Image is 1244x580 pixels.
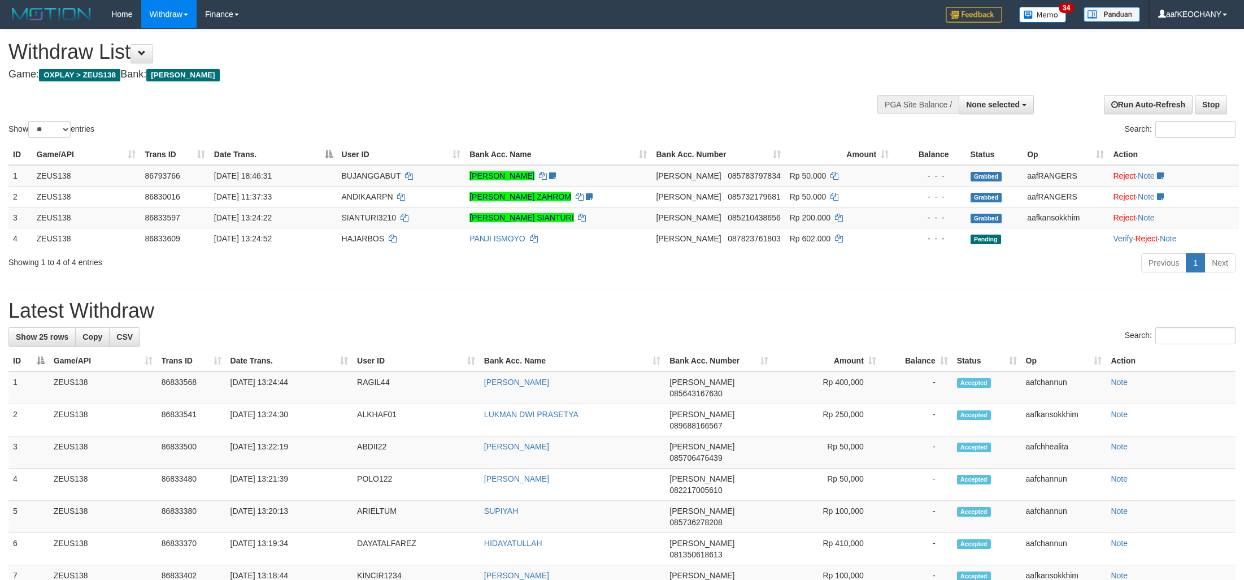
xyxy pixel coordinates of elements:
[656,192,721,201] span: [PERSON_NAME]
[665,350,773,371] th: Bank Acc. Number: activate to sort column ascending
[145,234,180,243] span: 86833609
[785,144,893,165] th: Amount: activate to sort column ascending
[1021,436,1107,469] td: aafchhealita
[49,469,157,501] td: ZEUS138
[8,6,94,23] img: MOTION_logo.png
[1108,144,1239,165] th: Action
[8,501,49,533] td: 5
[39,69,120,81] span: OXPLAY > ZEUS138
[157,350,226,371] th: Trans ID: activate to sort column ascending
[669,550,722,559] span: Copy 081350618613 to clipboard
[8,300,1236,322] h1: Latest Withdraw
[877,95,959,114] div: PGA Site Balance /
[971,235,1001,244] span: Pending
[669,453,722,462] span: Copy 085706476439 to clipboard
[957,539,991,549] span: Accepted
[109,327,140,347] a: CSV
[1059,3,1074,13] span: 34
[353,469,480,501] td: POLO122
[480,350,665,371] th: Bank Acc. Name: activate to sort column ascending
[226,501,353,533] td: [DATE] 13:20:13
[145,213,180,222] span: 86833597
[773,533,881,565] td: Rp 410,000
[226,404,353,436] td: [DATE] 13:24:30
[8,207,32,228] td: 3
[226,469,353,501] td: [DATE] 13:21:39
[1021,533,1107,565] td: aafchannun
[1084,7,1140,22] img: panduan.png
[881,436,952,469] td: -
[157,371,226,404] td: 86833568
[353,404,480,436] td: ALKHAF01
[157,404,226,436] td: 86833541
[946,7,1002,23] img: Feedback.jpg
[226,436,353,469] td: [DATE] 13:22:19
[8,327,76,347] a: Show 25 rows
[957,507,991,517] span: Accepted
[952,350,1021,371] th: Status: activate to sort column ascending
[214,192,272,201] span: [DATE] 11:37:33
[8,144,32,165] th: ID
[8,469,49,501] td: 4
[669,389,722,398] span: Copy 085643167630 to clipboard
[32,144,141,165] th: Game/API: activate to sort column ascending
[8,165,32,187] td: 1
[469,234,525,243] a: PANJI ISMOYO
[353,533,480,565] td: DAYATALFAREZ
[1155,327,1236,344] input: Search:
[790,171,827,180] span: Rp 50.000
[1113,171,1136,180] a: Reject
[337,144,466,165] th: User ID: activate to sort column ascending
[1021,469,1107,501] td: aafchannun
[342,171,401,180] span: BUJANGGABUT
[790,192,827,201] span: Rp 50.000
[893,144,965,165] th: Balance
[157,436,226,469] td: 86833500
[1111,474,1128,483] a: Note
[1204,253,1236,272] a: Next
[669,539,734,548] span: [PERSON_NAME]
[728,234,780,243] span: Copy 087823761803 to clipboard
[49,404,157,436] td: ZEUS138
[353,436,480,469] td: ABDII22
[226,350,353,371] th: Date Trans.: activate to sort column ascending
[728,171,780,180] span: Copy 085783797834 to clipboard
[75,327,110,347] a: Copy
[881,501,952,533] td: -
[773,404,881,436] td: Rp 250,000
[1111,442,1128,451] a: Note
[353,501,480,533] td: ARIELTUM
[669,442,734,451] span: [PERSON_NAME]
[8,186,32,207] td: 2
[669,571,734,580] span: [PERSON_NAME]
[1111,507,1128,516] a: Note
[1160,234,1177,243] a: Note
[881,533,952,565] td: -
[1113,234,1133,243] a: Verify
[898,191,961,202] div: - - -
[49,350,157,371] th: Game/API: activate to sort column ascending
[226,533,353,565] td: [DATE] 13:19:34
[342,192,393,201] span: ANDIKAARPN
[656,213,721,222] span: [PERSON_NAME]
[465,144,651,165] th: Bank Acc. Name: activate to sort column ascending
[8,252,510,268] div: Showing 1 to 4 of 4 entries
[1138,171,1155,180] a: Note
[1138,213,1155,222] a: Note
[49,533,157,565] td: ZEUS138
[728,213,780,222] span: Copy 085210438656 to clipboard
[773,469,881,501] td: Rp 50,000
[116,332,133,341] span: CSV
[898,212,961,223] div: - - -
[1108,165,1239,187] td: ·
[1135,234,1158,243] a: Reject
[157,501,226,533] td: 86833380
[1111,539,1128,548] a: Note
[214,171,272,180] span: [DATE] 18:46:31
[214,213,272,222] span: [DATE] 13:24:22
[669,507,734,516] span: [PERSON_NAME]
[32,186,141,207] td: ZEUS138
[773,371,881,404] td: Rp 400,000
[1021,371,1107,404] td: aafchannun
[669,474,734,483] span: [PERSON_NAME]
